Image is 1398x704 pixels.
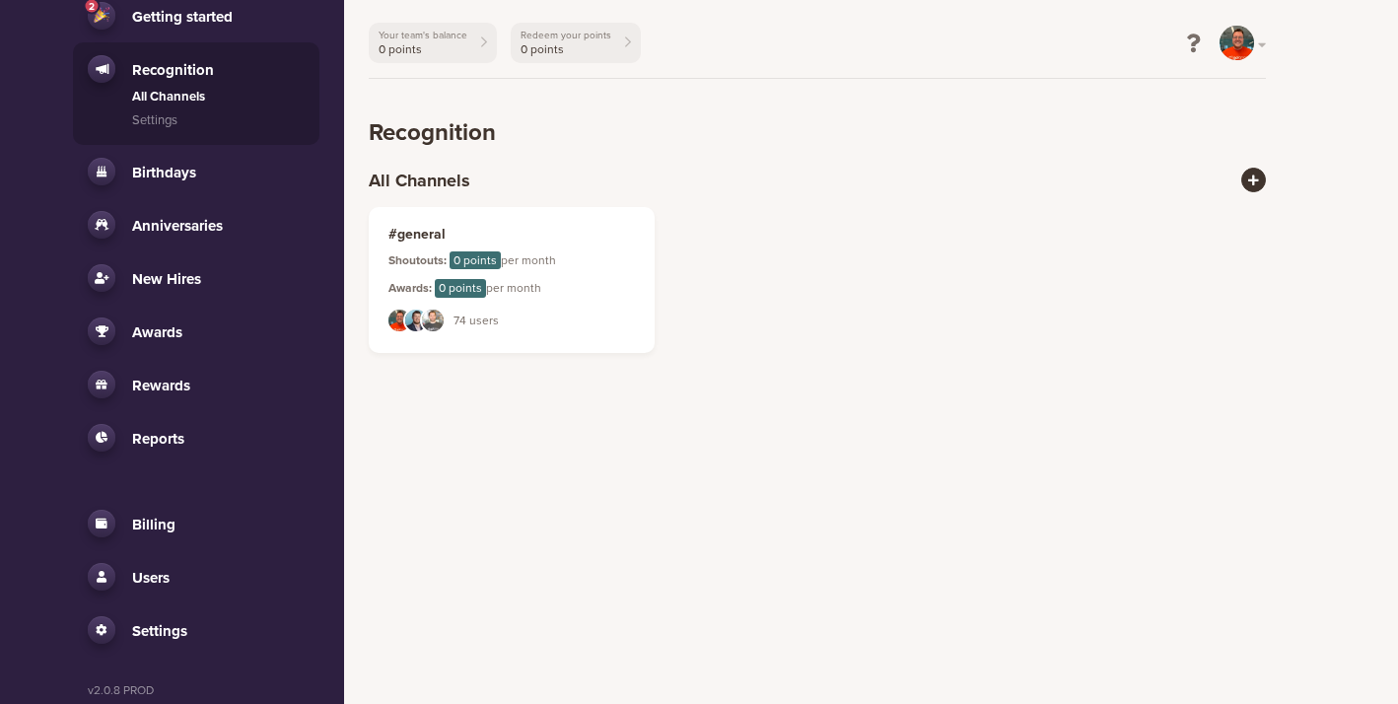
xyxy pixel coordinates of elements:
span: Awards [132,323,182,341]
a: Redeem your points0 points [511,23,641,63]
a: Your team's balance0 points [369,23,497,63]
span: Rewards [132,377,190,394]
span: 74 users [454,312,499,329]
a: Settings [88,616,305,644]
span: 0 points [435,279,486,297]
span: Billing [132,516,175,533]
span: Anniversaries [132,217,223,235]
a: Reports [88,424,305,452]
h2: All Channels [369,171,470,192]
a: All Channels [132,88,305,107]
a: Rewards [88,371,305,398]
a: New Hires [88,264,305,292]
span: Birthdays [132,164,196,181]
a: Recognition [88,55,305,83]
a: Billing [88,510,305,537]
a: Settings [132,111,305,131]
a: 2Getting started [88,2,305,30]
h4: #general [388,227,635,244]
a: Birthdays [88,158,305,185]
span: New Hires [132,270,201,288]
strong: Awards: [388,281,432,295]
span: 0 points [379,42,467,56]
span: Help [45,14,86,32]
h1: Recognition [369,119,496,148]
footer: v2.0.8 PROD [73,681,319,704]
a: Anniversaries [88,211,305,239]
span: Reports [132,430,184,448]
div: per month [388,279,635,297]
a: #generalShoutouts: 0 pointsper monthAwards: 0 pointsper month74 users [369,207,655,353]
span: Users [132,569,170,587]
span: Settings [132,622,187,640]
img: tada.a1a1420b.png [94,7,109,23]
strong: Shoutouts: [388,253,447,267]
span: 0 points [450,251,501,269]
span: 0 points [521,42,611,56]
span: Recognition [132,61,214,79]
span: Getting started [132,8,233,26]
div: per month [388,251,635,269]
a: Awards [88,317,305,345]
a: Users [88,563,305,591]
